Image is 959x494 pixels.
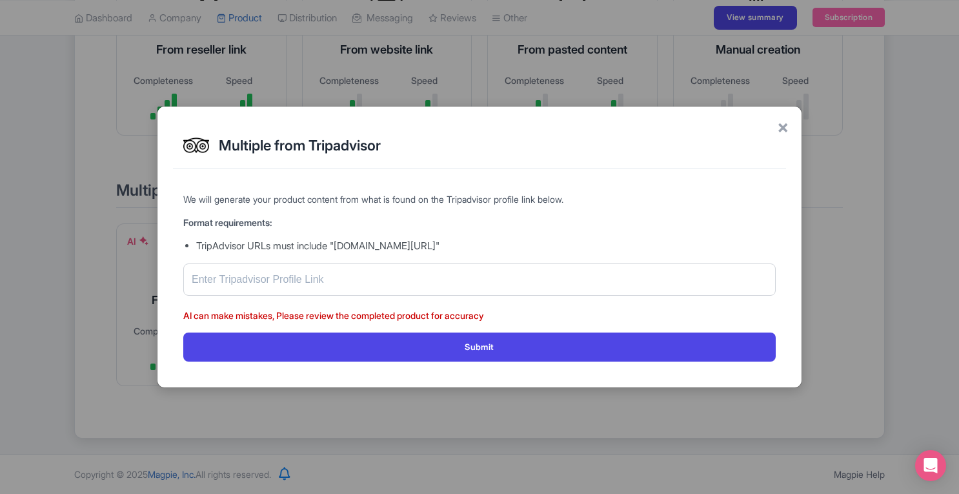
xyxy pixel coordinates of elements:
p: We will generate your product content from what is found on the Tripadvisor profile link below. [183,192,776,206]
input: Enter Tripadvisor Profile Link [183,263,776,296]
button: Submit [183,333,776,362]
div: Open Intercom Messenger [915,450,946,481]
li: TripAdvisor URLs must include "[DOMAIN_NAME][URL]" [196,239,776,254]
p: AI can make mistakes, Please review the completed product for accuracy [183,309,776,322]
h2: Multiple from Tripadvisor [219,138,776,153]
strong: Format requirements: [183,217,272,228]
span: × [777,113,789,140]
